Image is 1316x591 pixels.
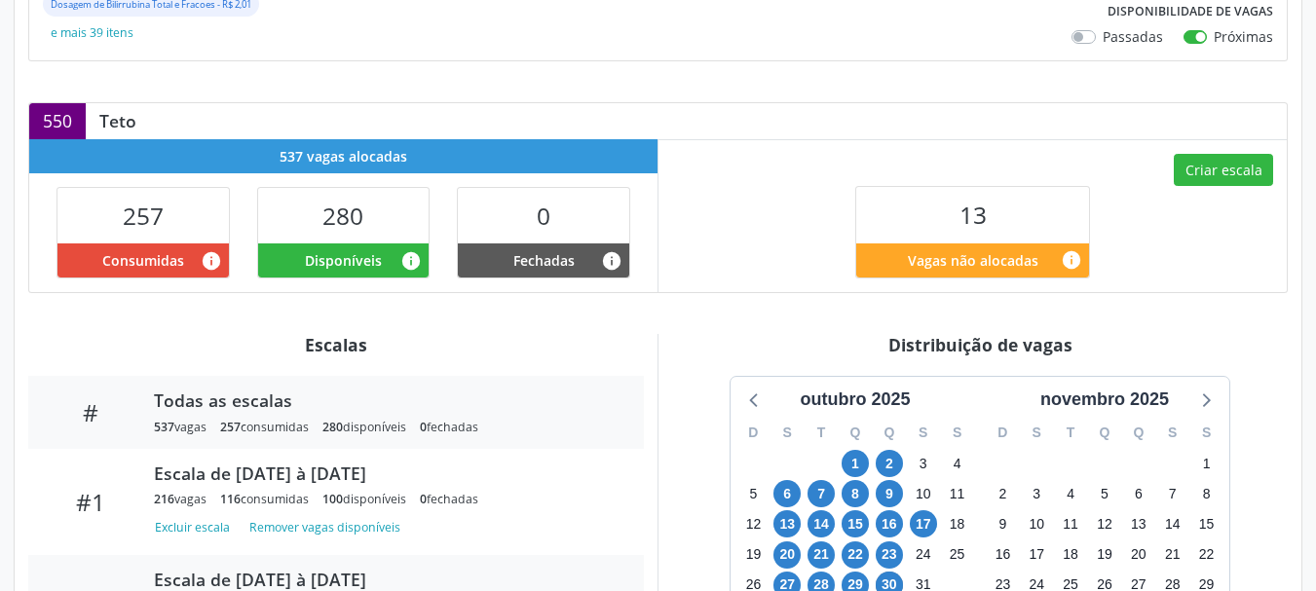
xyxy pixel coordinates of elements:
[842,480,869,507] span: quarta-feira, 8 de outubro de 2025
[86,110,150,131] div: Teto
[1033,387,1177,413] div: novembro 2025
[1091,510,1118,537] span: quarta-feira, 12 de novembro de 2025
[989,510,1016,537] span: domingo, 9 de novembro de 2025
[876,541,903,569] span: quinta-feira, 23 de outubro de 2025
[1159,541,1186,569] span: sexta-feira, 21 de novembro de 2025
[910,510,937,537] span: sexta-feira, 17 de outubro de 2025
[1091,541,1118,569] span: quarta-feira, 19 de novembro de 2025
[944,510,971,537] span: sábado, 18 de outubro de 2025
[771,418,805,448] div: S
[773,480,801,507] span: segunda-feira, 6 de outubro de 2025
[102,250,184,271] span: Consumidas
[1103,26,1163,47] label: Passadas
[123,200,164,232] span: 257
[910,541,937,569] span: sexta-feira, 24 de outubro de 2025
[1061,249,1082,271] i: Quantidade de vagas restantes do teto de vagas
[1023,541,1050,569] span: segunda-feira, 17 de novembro de 2025
[242,515,408,541] button: Remover vagas disponíveis
[1125,541,1152,569] span: quinta-feira, 20 de novembro de 2025
[1057,480,1084,507] span: terça-feira, 4 de novembro de 2025
[986,418,1020,448] div: D
[220,491,241,507] span: 116
[1159,480,1186,507] span: sexta-feira, 7 de novembro de 2025
[672,334,1288,355] div: Distribuição de vagas
[322,419,343,435] span: 280
[773,541,801,569] span: segunda-feira, 20 de outubro de 2025
[739,510,767,537] span: domingo, 12 de outubro de 2025
[839,418,873,448] div: Q
[773,510,801,537] span: segunda-feira, 13 de outubro de 2025
[1189,418,1223,448] div: S
[220,419,241,435] span: 257
[220,491,309,507] div: consumidas
[989,541,1016,569] span: domingo, 16 de novembro de 2025
[1193,541,1221,569] span: sábado, 22 de novembro de 2025
[43,20,141,47] button: e mais 39 itens
[154,389,617,411] div: Todas as escalas
[322,200,363,232] span: 280
[944,541,971,569] span: sábado, 25 de outubro de 2025
[1023,510,1050,537] span: segunda-feira, 10 de novembro de 2025
[736,418,771,448] div: D
[1057,510,1084,537] span: terça-feira, 11 de novembro de 2025
[537,200,550,232] span: 0
[513,250,575,271] span: Fechadas
[842,510,869,537] span: quarta-feira, 15 de outubro de 2025
[876,450,903,477] span: quinta-feira, 2 de outubro de 2025
[1091,480,1118,507] span: quarta-feira, 5 de novembro de 2025
[910,450,937,477] span: sexta-feira, 3 de outubro de 2025
[154,491,174,507] span: 216
[154,569,617,590] div: Escala de [DATE] à [DATE]
[420,419,427,435] span: 0
[154,515,238,541] button: Excluir escala
[420,491,478,507] div: fechadas
[154,462,617,484] div: Escala de [DATE] à [DATE]
[1174,154,1273,187] button: Criar escala
[1125,480,1152,507] span: quinta-feira, 6 de novembro de 2025
[1020,418,1054,448] div: S
[601,250,622,272] i: Vagas alocadas e sem marcações associadas que tiveram sua disponibilidade fechada
[872,418,906,448] div: Q
[908,250,1038,271] span: Vagas não alocadas
[29,139,658,173] div: 537 vagas alocadas
[420,491,427,507] span: 0
[42,488,140,516] div: #1
[944,480,971,507] span: sábado, 11 de outubro de 2025
[400,250,422,272] i: Vagas alocadas e sem marcações associadas
[154,419,207,435] div: vagas
[739,541,767,569] span: domingo, 19 de outubro de 2025
[322,491,406,507] div: disponíveis
[305,250,382,271] span: Disponíveis
[322,491,343,507] span: 100
[1125,510,1152,537] span: quinta-feira, 13 de novembro de 2025
[910,480,937,507] span: sexta-feira, 10 de outubro de 2025
[876,510,903,537] span: quinta-feira, 16 de outubro de 2025
[959,199,987,231] span: 13
[805,418,839,448] div: T
[808,480,835,507] span: terça-feira, 7 de outubro de 2025
[808,510,835,537] span: terça-feira, 14 de outubro de 2025
[1214,26,1273,47] label: Próximas
[42,398,140,426] div: #
[906,418,940,448] div: S
[154,419,174,435] span: 537
[154,491,207,507] div: vagas
[201,250,222,272] i: Vagas alocadas que possuem marcações associadas
[739,480,767,507] span: domingo, 5 de outubro de 2025
[28,334,644,355] div: Escalas
[944,450,971,477] span: sábado, 4 de outubro de 2025
[842,450,869,477] span: quarta-feira, 1 de outubro de 2025
[1193,510,1221,537] span: sábado, 15 de novembro de 2025
[842,541,869,569] span: quarta-feira, 22 de outubro de 2025
[1193,450,1221,477] span: sábado, 1 de novembro de 2025
[322,419,406,435] div: disponíveis
[1121,418,1155,448] div: Q
[420,419,478,435] div: fechadas
[1193,480,1221,507] span: sábado, 8 de novembro de 2025
[220,419,309,435] div: consumidas
[1023,480,1050,507] span: segunda-feira, 3 de novembro de 2025
[1159,510,1186,537] span: sexta-feira, 14 de novembro de 2025
[792,387,918,413] div: outubro 2025
[1155,418,1189,448] div: S
[989,480,1016,507] span: domingo, 2 de novembro de 2025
